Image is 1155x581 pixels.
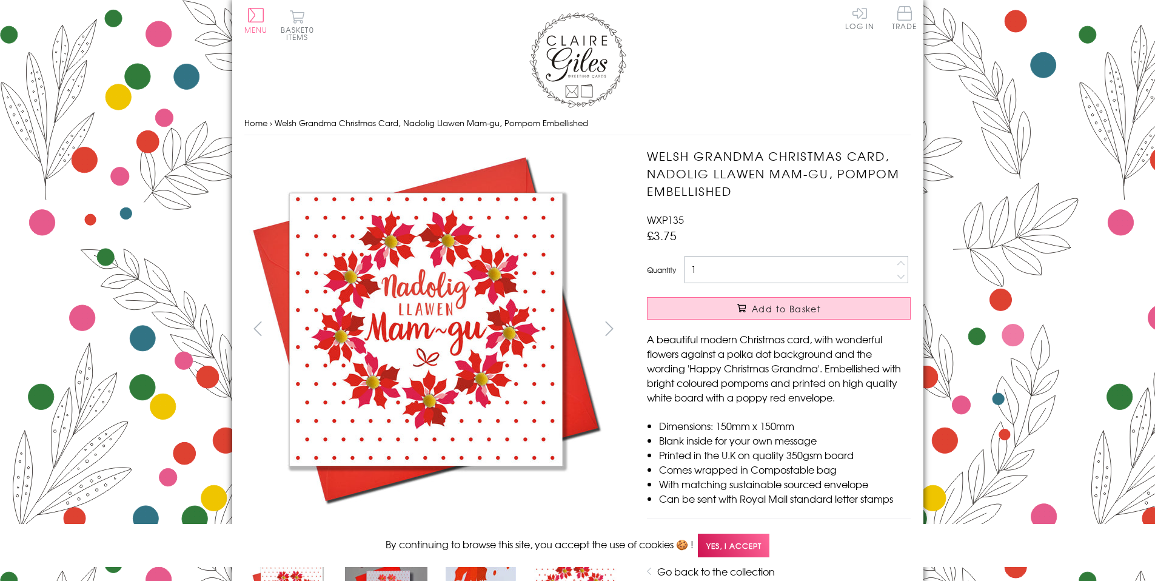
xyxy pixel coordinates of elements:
[647,332,911,405] p: A beautiful modern Christmas card, with wonderful flowers against a polka dot background and the ...
[244,8,268,33] button: Menu
[244,147,608,511] img: Welsh Grandma Christmas Card, Nadolig Llawen Mam-gu, Pompom Embellished
[275,117,588,129] span: Welsh Grandma Christmas Card, Nadolig Llawen Mam-gu, Pompom Embellished
[595,315,623,342] button: next
[892,6,917,30] span: Trade
[647,212,684,227] span: WXP135
[281,10,314,41] button: Basket0 items
[623,147,986,438] img: Welsh Grandma Christmas Card, Nadolig Llawen Mam-gu, Pompom Embellished
[698,534,769,557] span: Yes, I accept
[892,6,917,32] a: Trade
[647,227,677,244] span: £3.75
[244,24,268,35] span: Menu
[659,462,911,477] li: Comes wrapped in Compostable bag
[647,147,911,200] h1: Welsh Grandma Christmas Card, Nadolig Llawen Mam-gu, Pompom Embellished
[845,6,874,30] a: Log In
[659,491,911,506] li: Can be sent with Royal Mail standard letter stamps
[244,315,272,342] button: prev
[647,264,676,275] label: Quantity
[270,117,272,129] span: ›
[244,117,267,129] a: Home
[244,111,911,136] nav: breadcrumbs
[529,12,626,108] img: Claire Giles Greetings Cards
[659,418,911,433] li: Dimensions: 150mm x 150mm
[752,303,821,315] span: Add to Basket
[659,433,911,448] li: Blank inside for your own message
[647,297,911,320] button: Add to Basket
[657,564,775,579] a: Go back to the collection
[286,24,314,42] span: 0 items
[659,477,911,491] li: With matching sustainable sourced envelope
[659,448,911,462] li: Printed in the U.K on quality 350gsm board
